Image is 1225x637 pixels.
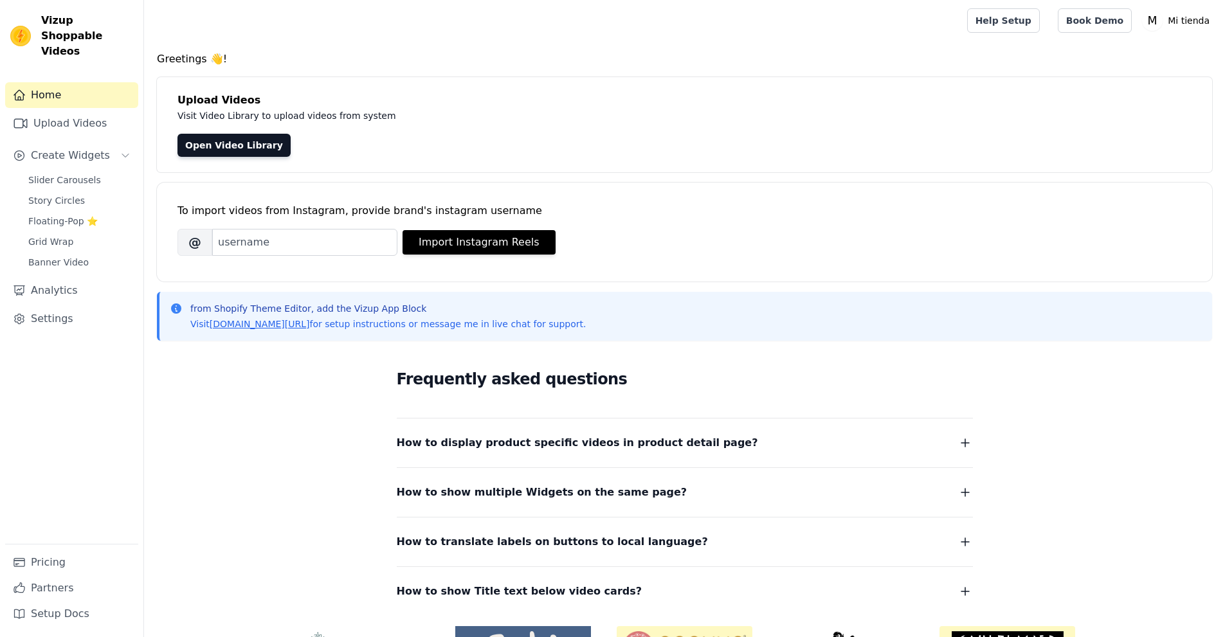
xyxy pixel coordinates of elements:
[21,171,138,189] a: Slider Carousels
[177,93,1192,108] h4: Upload Videos
[1148,14,1157,27] text: M
[28,235,73,248] span: Grid Wrap
[210,319,310,329] a: [DOMAIN_NAME][URL]
[5,601,138,627] a: Setup Docs
[397,533,973,551] button: How to translate labels on buttons to local language?
[21,233,138,251] a: Grid Wrap
[177,108,754,123] p: Visit Video Library to upload videos from system
[397,434,973,452] button: How to display product specific videos in product detail page?
[5,143,138,168] button: Create Widgets
[5,111,138,136] a: Upload Videos
[21,212,138,230] a: Floating-Pop ⭐
[177,229,212,256] span: @
[5,82,138,108] a: Home
[967,8,1040,33] a: Help Setup
[403,230,556,255] button: Import Instagram Reels
[1163,9,1215,32] p: Mi tienda
[1142,9,1215,32] button: M Mi tienda
[177,203,1192,219] div: To import videos from Instagram, provide brand's instagram username
[397,483,973,501] button: How to show multiple Widgets on the same page?
[397,582,642,600] span: How to show Title text below video cards?
[21,253,138,271] a: Banner Video
[190,302,586,315] p: from Shopify Theme Editor, add the Vizup App Block
[41,13,133,59] span: Vizup Shoppable Videos
[5,306,138,332] a: Settings
[31,148,110,163] span: Create Widgets
[21,192,138,210] a: Story Circles
[10,26,31,46] img: Vizup
[28,194,85,207] span: Story Circles
[5,575,138,601] a: Partners
[397,533,708,551] span: How to translate labels on buttons to local language?
[397,483,687,501] span: How to show multiple Widgets on the same page?
[212,229,397,256] input: username
[28,256,89,269] span: Banner Video
[5,278,138,303] a: Analytics
[157,51,1212,67] h4: Greetings 👋!
[397,582,973,600] button: How to show Title text below video cards?
[177,134,291,157] a: Open Video Library
[5,550,138,575] a: Pricing
[28,215,98,228] span: Floating-Pop ⭐
[1058,8,1132,33] a: Book Demo
[28,174,101,186] span: Slider Carousels
[397,434,758,452] span: How to display product specific videos in product detail page?
[190,318,586,330] p: Visit for setup instructions or message me in live chat for support.
[397,366,973,392] h2: Frequently asked questions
